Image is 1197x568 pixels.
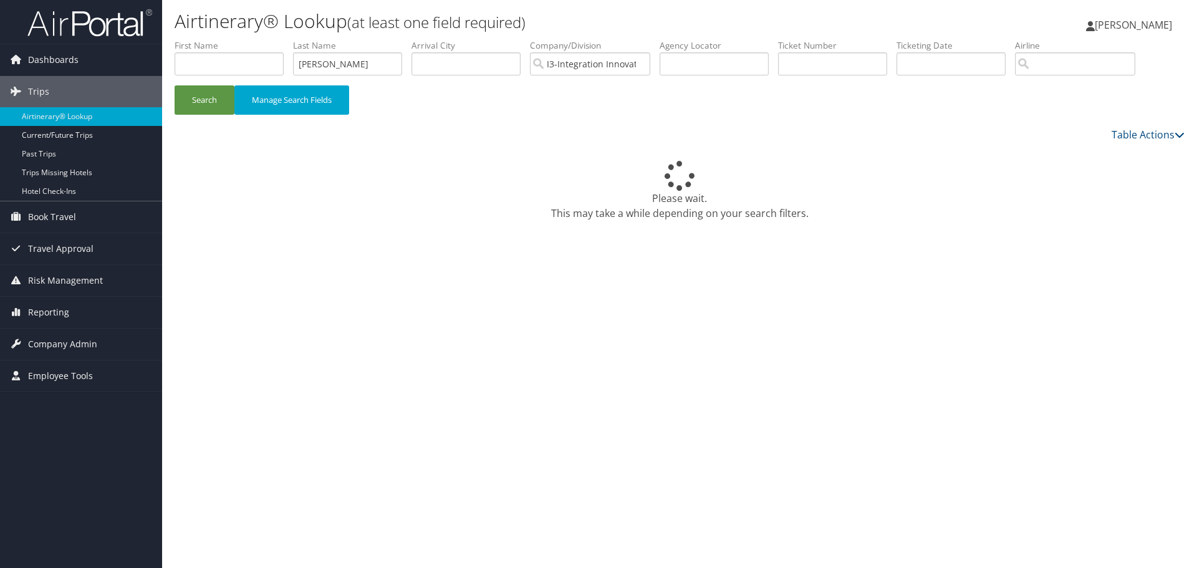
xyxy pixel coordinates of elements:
[28,329,97,360] span: Company Admin
[27,8,152,37] img: airportal-logo.png
[347,12,526,32] small: (at least one field required)
[28,76,49,107] span: Trips
[778,39,897,52] label: Ticket Number
[660,39,778,52] label: Agency Locator
[175,85,234,115] button: Search
[28,44,79,75] span: Dashboards
[28,233,94,264] span: Travel Approval
[28,297,69,328] span: Reporting
[897,39,1015,52] label: Ticketing Date
[28,201,76,233] span: Book Travel
[175,8,848,34] h1: Airtinerary® Lookup
[530,39,660,52] label: Company/Division
[234,85,349,115] button: Manage Search Fields
[28,265,103,296] span: Risk Management
[175,161,1185,221] div: Please wait. This may take a while depending on your search filters.
[28,360,93,392] span: Employee Tools
[1095,18,1172,32] span: [PERSON_NAME]
[411,39,530,52] label: Arrival City
[175,39,293,52] label: First Name
[1086,6,1185,44] a: [PERSON_NAME]
[1112,128,1185,142] a: Table Actions
[293,39,411,52] label: Last Name
[1015,39,1145,52] label: Airline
